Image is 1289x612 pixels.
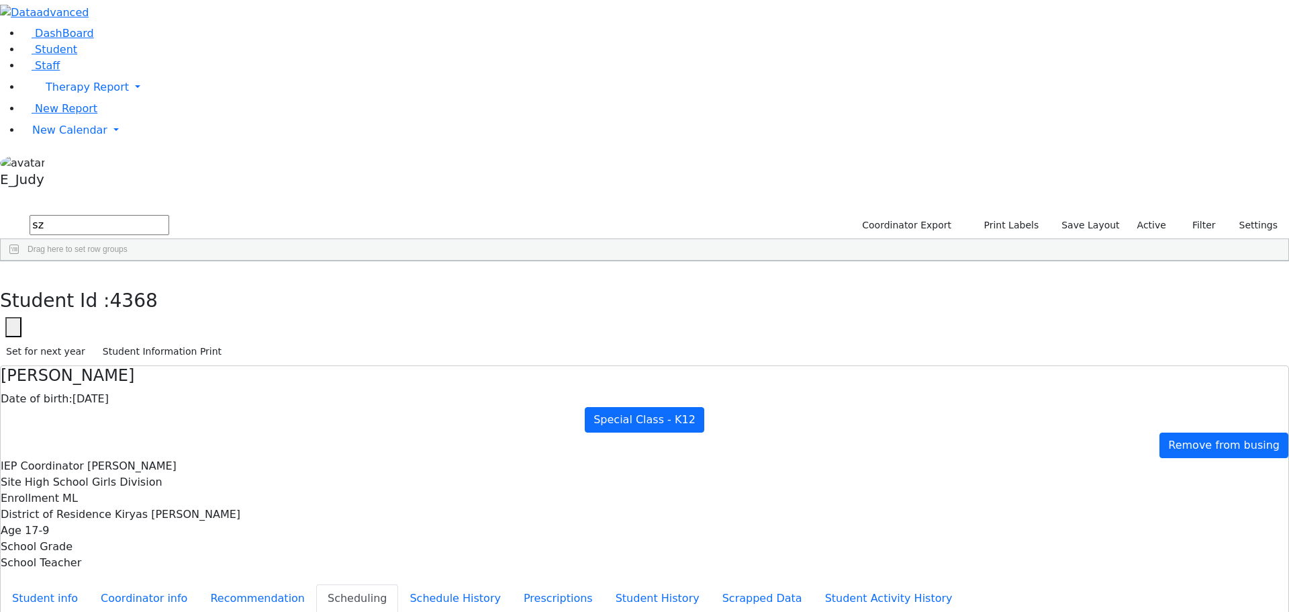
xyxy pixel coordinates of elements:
[115,508,240,521] span: Kiryas [PERSON_NAME]
[1,539,73,555] label: School Grade
[21,102,97,115] a: New Report
[35,27,94,40] span: DashBoard
[97,341,228,362] button: Student Information Print
[21,74,1289,101] a: Therapy Report
[32,124,107,136] span: New Calendar
[1168,439,1280,451] span: Remove from busing
[1,507,111,523] label: District of Residence
[46,81,129,93] span: Therapy Report
[21,43,77,56] a: Student
[1,490,59,507] label: Enrollment
[35,102,97,115] span: New Report
[35,59,60,72] span: Staff
[1,523,21,539] label: Age
[1,391,1288,407] div: [DATE]
[21,27,94,40] a: DashBoard
[28,245,128,254] span: Drag here to set row groups
[62,492,78,505] span: ML
[110,290,158,312] span: 4368
[1055,215,1125,236] button: Save Layout
[1,474,21,490] label: Site
[1,458,84,474] label: IEP Coordinator
[1131,215,1172,236] label: Active
[1,366,1288,386] h4: [PERSON_NAME]
[1,391,73,407] label: Date of birth:
[25,476,162,488] span: High School Girls Division
[25,524,49,537] span: 17-9
[87,460,177,472] span: [PERSON_NAME]
[35,43,77,56] span: Student
[968,215,1045,236] button: Print Labels
[21,117,1289,144] a: New Calendar
[1,555,81,571] label: School Teacher
[1222,215,1284,236] button: Settings
[30,215,169,235] input: Search
[853,215,957,236] button: Coordinator Export
[1159,433,1288,458] a: Remove from busing
[585,407,704,433] a: Special Class - K12
[21,59,60,72] a: Staff
[1175,215,1222,236] button: Filter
